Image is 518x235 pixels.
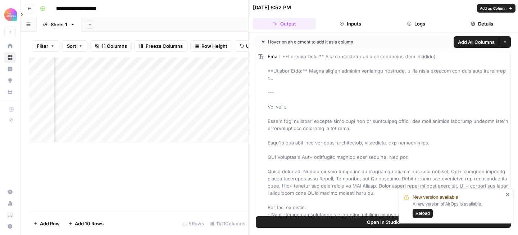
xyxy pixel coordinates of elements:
[32,40,59,52] button: Filter
[4,198,16,209] a: Usage
[201,42,227,50] span: Row Height
[451,18,514,29] button: Details
[62,40,87,52] button: Sort
[135,40,187,52] button: Freeze Columns
[4,86,16,98] a: Your Data
[29,218,64,229] button: Add Row
[477,4,515,13] button: Add as Column
[458,38,495,46] span: Add All Columns
[235,40,263,52] button: Undo
[253,18,316,29] button: Output
[256,216,511,228] button: Open In Studio
[4,40,16,52] a: Home
[4,52,16,63] a: Browse
[51,21,67,28] div: Sheet 1
[67,42,76,50] span: Sort
[146,42,183,50] span: Freeze Columns
[37,42,48,50] span: Filter
[4,209,16,221] a: Learning Hub
[413,201,503,218] div: A new version of AirOps is available.
[4,75,16,86] a: Opportunities
[367,218,400,226] span: Open In Studio
[415,210,430,217] span: Reload
[4,221,16,232] button: Help + Support
[4,6,16,24] button: Workspace: Alliance
[207,218,248,229] div: 11/11 Columns
[90,40,132,52] button: 11 Columns
[480,5,506,11] span: Add as Column
[268,54,280,59] span: Email
[505,192,510,197] button: close
[180,218,207,229] div: 5 Rows
[253,4,291,11] div: [DATE] 6:52 PM
[40,220,60,227] span: Add Row
[319,18,382,29] button: Inputs
[37,17,81,32] a: Sheet 1
[4,8,17,21] img: Alliance Logo
[101,42,127,50] span: 11 Columns
[262,39,399,45] div: Hover on an element to add it as a column
[4,63,16,75] a: Insights
[385,18,448,29] button: Logs
[413,194,458,201] span: New version available
[4,186,16,198] a: Settings
[64,218,108,229] button: Add 10 Rows
[190,40,232,52] button: Row Height
[75,220,104,227] span: Add 10 Rows
[413,209,433,218] button: Reload
[454,36,499,48] button: Add All Columns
